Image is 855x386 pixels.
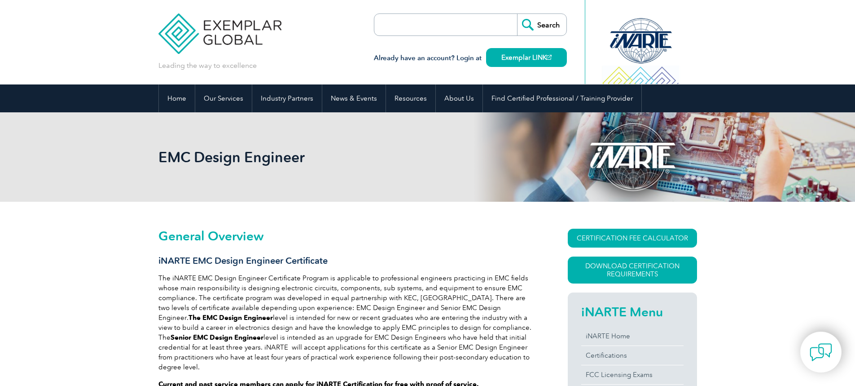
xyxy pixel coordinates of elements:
a: Home [159,84,195,112]
img: open_square.png [547,55,552,60]
strong: Senior EMC Design Engineer [171,333,263,342]
h3: iNARTE EMC Design Engineer Certificate [158,255,535,266]
img: contact-chat.png [810,341,832,364]
h2: iNARTE Menu [581,305,684,319]
a: Exemplar LINK [486,48,567,67]
p: Leading the way to excellence [158,61,257,71]
a: Industry Partners [252,84,322,112]
strong: The EMC Design Engineer [189,314,273,322]
a: iNARTE Home [581,327,684,346]
a: Certifications [581,346,684,365]
input: Search [517,14,566,35]
a: Resources [386,84,435,112]
a: About Us [436,84,482,112]
h3: Already have an account? Login at [374,53,567,64]
a: FCC Licensing Exams [581,365,684,384]
a: News & Events [322,84,386,112]
a: Download Certification Requirements [568,257,697,284]
a: Our Services [195,84,252,112]
h1: EMC Design Engineer [158,148,503,166]
p: The iNARTE EMC Design Engineer Certificate Program is applicable to professional engineers practi... [158,273,535,372]
a: CERTIFICATION FEE CALCULATOR [568,229,697,248]
a: Find Certified Professional / Training Provider [483,84,641,112]
h2: General Overview [158,229,535,243]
